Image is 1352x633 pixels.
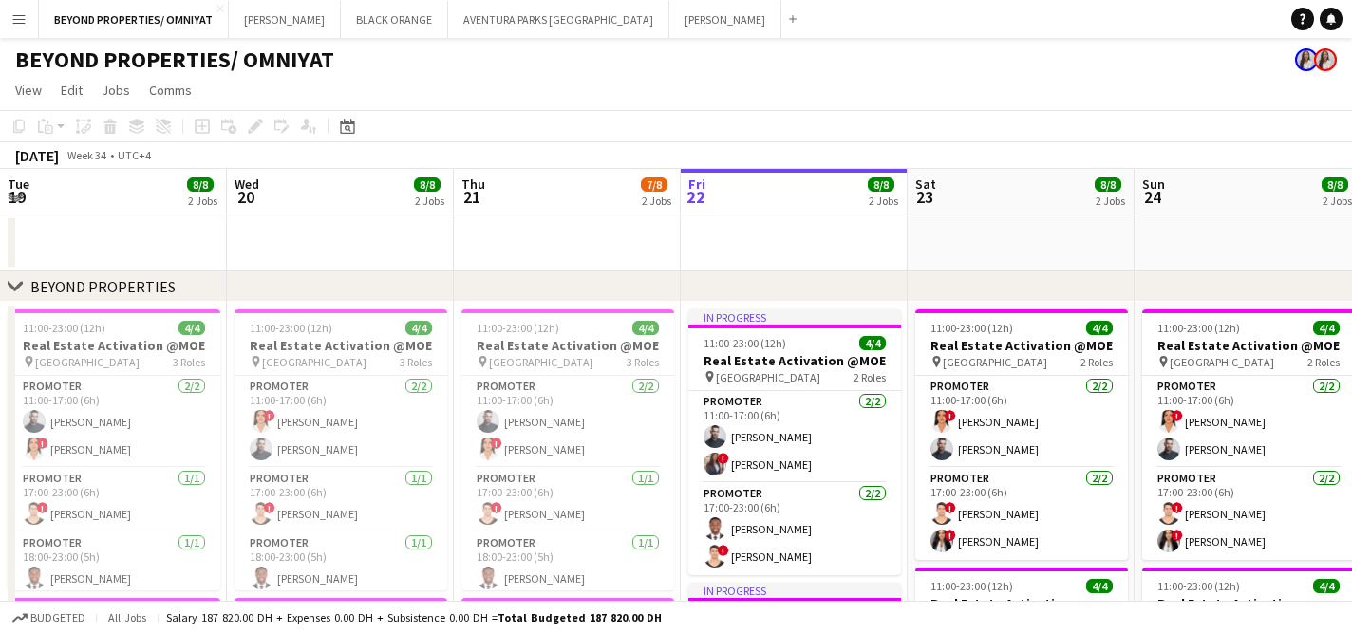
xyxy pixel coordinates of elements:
div: In progress [688,309,901,325]
span: ! [945,530,956,541]
span: 11:00-23:00 (12h) [250,321,332,335]
span: Fri [688,176,705,193]
div: Salary 187 820.00 DH + Expenses 0.00 DH + Subsistence 0.00 DH = [166,610,662,624]
app-job-card: 11:00-23:00 (12h)4/4Real Estate Activation @MOE [GEOGRAPHIC_DATA]2 RolesPromoter2/211:00-17:00 (6... [915,309,1128,560]
span: [GEOGRAPHIC_DATA] [943,355,1047,369]
app-card-role: Promoter2/211:00-17:00 (6h)![PERSON_NAME][PERSON_NAME] [235,376,447,468]
span: [GEOGRAPHIC_DATA] [1170,355,1274,369]
span: ! [1172,530,1183,541]
span: 4/4 [1313,579,1340,593]
span: Thu [461,176,485,193]
span: View [15,82,42,99]
app-job-card: 11:00-23:00 (12h)4/4Real Estate Activation @MOE [GEOGRAPHIC_DATA]3 RolesPromoter2/211:00-17:00 (6... [235,309,447,590]
app-card-role: Promoter1/118:00-23:00 (5h)[PERSON_NAME] [235,532,447,597]
app-job-card: In progress11:00-23:00 (12h)4/4Real Estate Activation @MOE [GEOGRAPHIC_DATA]2 RolesPromoter2/211:... [688,309,901,575]
div: UTC+4 [118,148,151,162]
span: [GEOGRAPHIC_DATA] [716,370,820,384]
span: ! [37,438,48,449]
h3: Real Estate Activation @MOE [235,337,447,354]
span: 21 [459,186,485,208]
span: ! [491,502,502,513]
div: [DATE] [15,146,59,165]
span: 11:00-23:00 (12h) [930,579,1013,593]
app-card-role: Promoter2/211:00-17:00 (6h)[PERSON_NAME]![PERSON_NAME] [688,391,901,483]
app-card-role: Promoter1/117:00-23:00 (6h)![PERSON_NAME] [8,468,220,532]
div: 2 Jobs [642,194,671,208]
span: 4/4 [1313,321,1340,335]
h3: Real Estate Activation @MOE [688,352,901,369]
span: 20 [232,186,259,208]
span: [GEOGRAPHIC_DATA] [35,355,140,369]
span: 11:00-23:00 (12h) [1157,579,1240,593]
span: 22 [685,186,705,208]
span: ! [718,453,729,464]
app-card-role: Promoter2/211:00-17:00 (6h)![PERSON_NAME][PERSON_NAME] [915,376,1128,468]
button: [PERSON_NAME] [669,1,781,38]
button: Budgeted [9,607,88,628]
span: 8/8 [1095,177,1121,192]
span: Tue [8,176,29,193]
button: [PERSON_NAME] [229,1,341,38]
a: View [8,78,49,102]
h3: Real Estate Activation @MOE [915,337,1128,354]
span: 2 Roles [1080,355,1113,369]
app-card-role: Promoter1/117:00-23:00 (6h)![PERSON_NAME] [461,468,674,532]
span: 2 Roles [854,370,886,384]
span: Sat [915,176,936,193]
button: AVENTURA PARKS [GEOGRAPHIC_DATA] [448,1,669,38]
app-user-avatar: Ines de Puybaudet [1295,48,1318,71]
span: 4/4 [632,321,659,335]
div: In progress [688,583,901,598]
span: Total Budgeted 187 820.00 DH [498,610,662,624]
app-job-card: 11:00-23:00 (12h)4/4Real Estate Activation @MOE [GEOGRAPHIC_DATA]3 RolesPromoter2/211:00-17:00 (6... [8,309,220,590]
span: 3 Roles [400,355,432,369]
span: 4/4 [178,321,205,335]
button: BEYOND PROPERTIES/ OMNIYAT [39,1,229,38]
span: 11:00-23:00 (12h) [930,321,1013,335]
span: ! [718,545,729,556]
div: 2 Jobs [415,194,444,208]
span: Wed [235,176,259,193]
span: [GEOGRAPHIC_DATA] [262,355,366,369]
app-card-role: Promoter1/118:00-23:00 (5h)[PERSON_NAME] [461,532,674,597]
span: 3 Roles [627,355,659,369]
span: Edit [61,82,83,99]
span: All jobs [104,610,150,624]
span: 11:00-23:00 (12h) [23,321,105,335]
div: 2 Jobs [1323,194,1352,208]
span: Budgeted [30,611,85,624]
app-job-card: 11:00-23:00 (12h)4/4Real Estate Activation @MOE [GEOGRAPHIC_DATA]3 RolesPromoter2/211:00-17:00 (6... [461,309,674,590]
span: [GEOGRAPHIC_DATA] [489,355,593,369]
span: ! [37,502,48,513]
div: 2 Jobs [188,194,217,208]
span: Week 34 [63,148,110,162]
span: 3 Roles [173,355,205,369]
div: 2 Jobs [869,194,898,208]
app-card-role: Promoter2/211:00-17:00 (6h)[PERSON_NAME]![PERSON_NAME] [461,376,674,468]
a: Jobs [94,78,138,102]
span: 4/4 [405,321,432,335]
span: 24 [1139,186,1165,208]
span: ! [264,502,275,513]
div: 2 Jobs [1096,194,1125,208]
span: 4/4 [1086,321,1113,335]
span: ! [1172,502,1183,513]
h3: Real Estate Activation @[GEOGRAPHIC_DATA] [915,595,1128,629]
span: 8/8 [868,177,894,192]
span: 8/8 [187,177,214,192]
span: 11:00-23:00 (12h) [704,336,786,350]
span: 4/4 [859,336,886,350]
h3: Real Estate Activation @MOE [8,337,220,354]
span: Jobs [102,82,130,99]
h1: BEYOND PROPERTIES/ OMNIYAT [15,46,334,74]
span: 11:00-23:00 (12h) [1157,321,1240,335]
span: 7/8 [641,177,667,192]
span: 4/4 [1086,579,1113,593]
span: 11:00-23:00 (12h) [477,321,559,335]
span: 19 [5,186,29,208]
